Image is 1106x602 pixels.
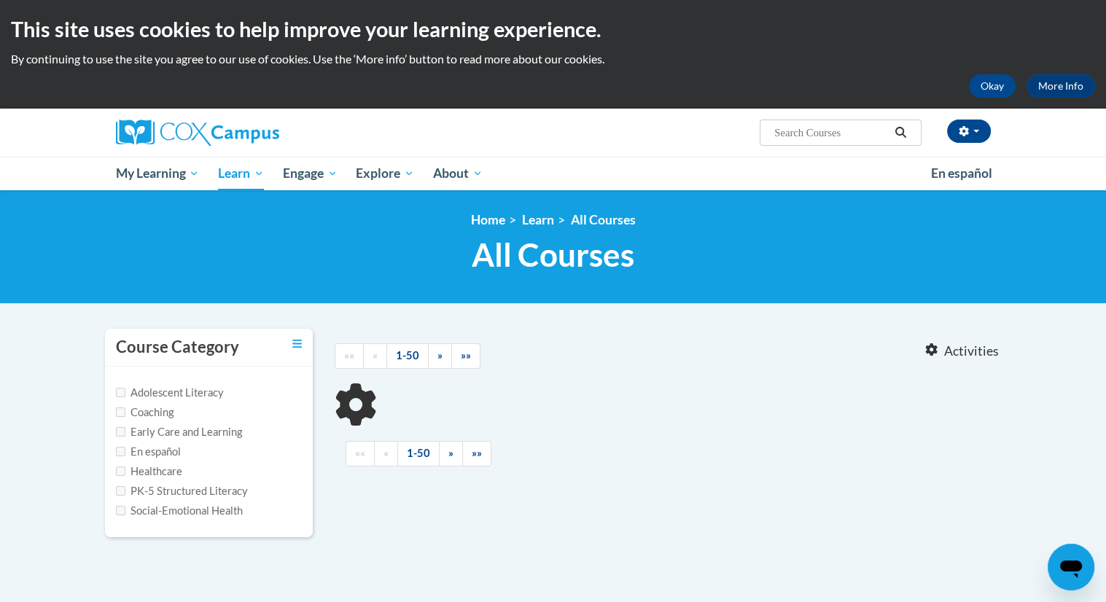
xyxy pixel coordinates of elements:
[11,15,1095,44] h2: This site uses cookies to help improve your learning experience.
[116,120,279,146] img: Cox Campus
[472,447,482,459] span: »»
[471,212,505,227] a: Home
[356,165,414,182] span: Explore
[116,120,393,146] a: Cox Campus
[386,343,429,369] a: 1-50
[116,464,182,480] label: Healthcare
[283,165,338,182] span: Engage
[218,165,264,182] span: Learn
[116,447,125,456] input: Checkbox for Options
[383,447,389,459] span: «
[115,165,199,182] span: My Learning
[944,343,999,359] span: Activities
[522,212,554,227] a: Learn
[116,336,239,359] h3: Course Category
[106,157,209,190] a: My Learning
[344,349,354,361] span: ««
[448,447,453,459] span: »
[922,158,1002,189] a: En español
[116,466,125,476] input: Checkbox for Options
[346,157,424,190] a: Explore
[355,447,365,459] span: ««
[209,157,273,190] a: Learn
[374,441,398,466] a: Previous
[472,235,634,274] span: All Courses
[1048,544,1094,590] iframe: Button to launch messaging window, conversation in progress
[462,441,491,466] a: End
[116,483,248,499] label: PK-5 Structured Literacy
[94,157,1013,190] div: Main menu
[424,157,492,190] a: About
[335,343,364,369] a: Begining
[439,441,463,466] a: Next
[273,157,347,190] a: Engage
[116,424,242,440] label: Early Care and Learning
[116,404,174,421] label: Coaching
[116,427,125,437] input: Checkbox for Options
[461,349,471,361] span: »»
[889,124,911,141] button: Search
[969,74,1016,98] button: Okay
[116,385,224,401] label: Adolescent Literacy
[397,441,440,466] a: 1-50
[346,441,375,466] a: Begining
[292,336,302,352] a: Toggle collapse
[571,212,636,227] a: All Courses
[116,503,243,519] label: Social-Emotional Health
[931,165,992,181] span: En español
[433,165,483,182] span: About
[363,343,387,369] a: Previous
[116,444,181,460] label: En español
[373,349,378,361] span: «
[116,388,125,397] input: Checkbox for Options
[1027,74,1095,98] a: More Info
[11,51,1095,67] p: By continuing to use the site you agree to our use of cookies. Use the ‘More info’ button to read...
[116,407,125,417] input: Checkbox for Options
[947,120,991,143] button: Account Settings
[428,343,452,369] a: Next
[116,486,125,496] input: Checkbox for Options
[773,124,889,141] input: Search Courses
[451,343,480,369] a: End
[437,349,443,361] span: »
[116,506,125,515] input: Checkbox for Options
